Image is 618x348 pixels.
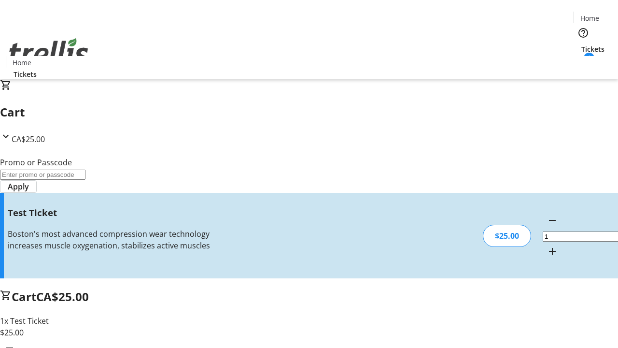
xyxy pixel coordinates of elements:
button: Help [574,23,593,43]
img: Orient E2E Organization HrWo1i01yf's Logo [6,28,92,76]
button: Cart [574,54,593,73]
span: CA$25.00 [12,134,45,145]
a: Tickets [574,44,612,54]
button: Increment by one [543,242,562,261]
span: Apply [8,181,29,192]
div: $25.00 [483,225,531,247]
span: CA$25.00 [36,289,89,304]
span: Tickets [581,44,604,54]
a: Home [574,13,605,23]
span: Tickets [14,69,37,79]
a: Home [6,58,37,68]
div: Boston's most advanced compression wear technology increases muscle oxygenation, stabilizes activ... [8,228,219,251]
span: Home [580,13,599,23]
button: Decrement by one [543,211,562,230]
h3: Test Ticket [8,206,219,219]
span: Home [13,58,31,68]
a: Tickets [6,69,44,79]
